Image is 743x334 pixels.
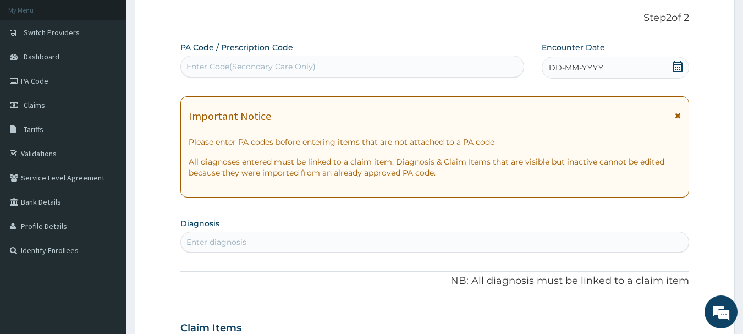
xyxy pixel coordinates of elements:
h1: Important Notice [189,110,271,122]
div: Enter diagnosis [186,237,246,248]
p: Step 2 of 2 [180,12,690,24]
div: Enter Code(Secondary Care Only) [186,61,316,72]
span: Switch Providers [24,28,80,37]
span: Claims [24,100,45,110]
label: PA Code / Prescription Code [180,42,293,53]
p: NB: All diagnosis must be linked to a claim item [180,274,690,288]
span: We're online! [64,98,152,209]
p: Please enter PA codes before entering items that are not attached to a PA code [189,136,681,147]
div: Minimize live chat window [180,6,207,32]
label: Diagnosis [180,218,219,229]
span: Tariffs [24,124,43,134]
label: Encounter Date [542,42,605,53]
p: All diagnoses entered must be linked to a claim item. Diagnosis & Claim Items that are visible bu... [189,156,681,178]
div: Chat with us now [57,62,185,76]
textarea: Type your message and hit 'Enter' [5,220,210,258]
span: Dashboard [24,52,59,62]
span: DD-MM-YYYY [549,62,603,73]
img: d_794563401_company_1708531726252_794563401 [20,55,45,83]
